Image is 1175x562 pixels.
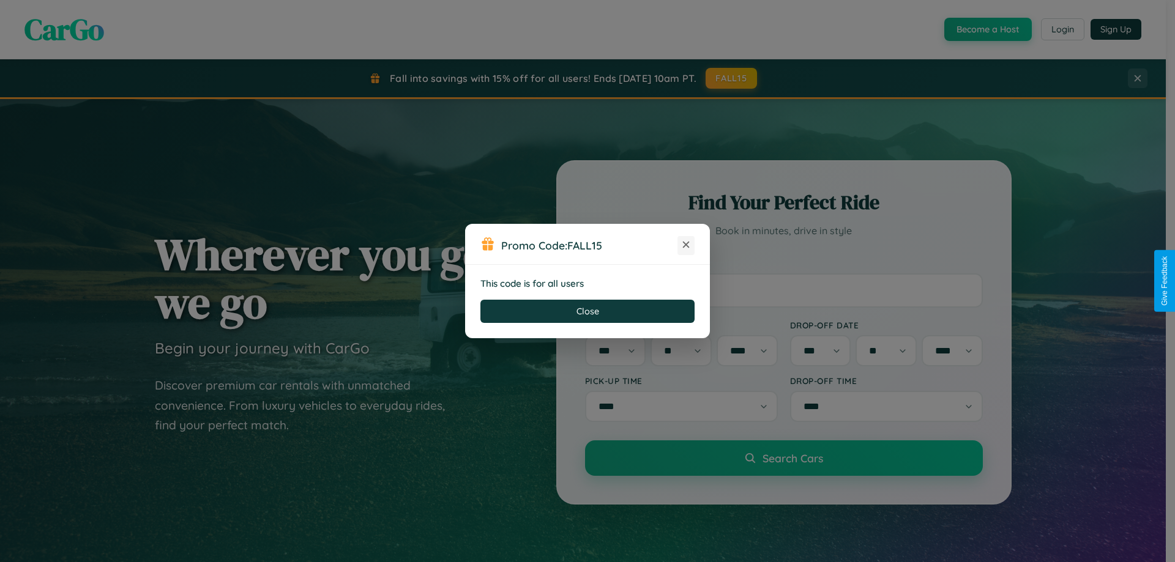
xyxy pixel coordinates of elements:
[12,520,42,550] iframe: Intercom live chat
[480,300,695,323] button: Close
[480,278,584,289] strong: This code is for all users
[567,238,602,252] b: FALL15
[501,238,677,252] h3: Promo Code:
[1160,256,1169,306] div: Give Feedback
